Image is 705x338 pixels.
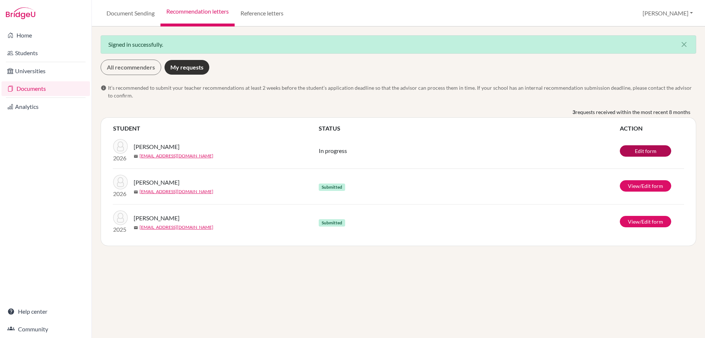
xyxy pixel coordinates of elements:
a: Students [1,46,90,60]
span: [PERSON_NAME] [134,178,180,187]
a: Universities [1,64,90,78]
span: mail [134,225,138,230]
p: 2026 [113,154,128,163]
a: [EMAIL_ADDRESS][DOMAIN_NAME] [140,153,213,159]
button: [PERSON_NAME] [639,6,696,20]
a: View/Edit form [620,180,671,192]
a: All recommenders [101,60,161,75]
span: In progress [319,147,347,154]
a: Help center [1,304,90,319]
img: Büker, Rosa [113,139,128,154]
a: Documents [1,81,90,96]
th: ACTION [619,124,684,133]
img: Shvetsova, Sofiya [113,210,128,225]
span: mail [134,154,138,159]
span: [PERSON_NAME] [134,142,180,151]
span: info [101,85,106,91]
a: My requests [164,60,210,75]
p: 2026 [113,189,128,198]
a: Analytics [1,99,90,114]
th: STATUS [318,124,619,133]
span: requests received within the most recent 8 months [575,108,690,116]
a: View/Edit form [620,216,671,227]
a: Edit form [620,145,671,157]
div: Signed in successfully. [101,35,696,54]
span: It’s recommended to submit your teacher recommendations at least 2 weeks before the student’s app... [108,84,696,99]
a: Community [1,322,90,337]
img: Bridge-U [6,7,35,19]
a: [EMAIL_ADDRESS][DOMAIN_NAME] [140,188,213,195]
i: close [680,40,688,49]
b: 3 [572,108,575,116]
th: STUDENT [113,124,318,133]
img: Averbakh, David [113,175,128,189]
p: 2025 [113,225,128,234]
span: Submitted [319,219,345,227]
a: [EMAIL_ADDRESS][DOMAIN_NAME] [140,224,213,231]
span: Submitted [319,184,345,191]
a: Home [1,28,90,43]
button: Close [672,36,696,53]
span: mail [134,190,138,194]
span: [PERSON_NAME] [134,214,180,223]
